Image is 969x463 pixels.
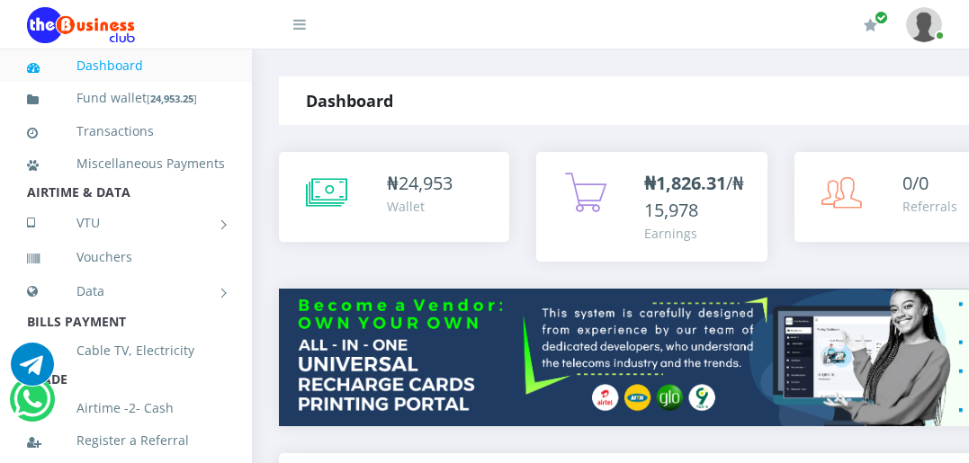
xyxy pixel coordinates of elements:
[147,92,197,105] small: [ ]
[902,171,929,195] span: 0/0
[27,420,225,461] a: Register a Referral
[27,200,225,245] a: VTU
[864,18,877,32] i: Renew/Upgrade Subscription
[306,90,393,111] strong: Dashboard
[399,171,453,195] span: 24,953
[644,224,749,243] div: Earnings
[150,92,193,105] b: 24,953.25
[27,236,225,278] a: Vouchers
[11,356,54,386] a: Chat for support
[875,11,888,24] span: Renew/Upgrade Subscription
[27,111,225,152] a: Transactions
[387,170,453,197] div: ₦
[27,269,225,314] a: Data
[27,7,135,43] img: Logo
[906,7,942,42] img: User
[644,171,744,222] span: /₦15,978
[13,391,50,421] a: Chat for support
[27,387,225,429] a: Airtime -2- Cash
[387,197,453,216] div: Wallet
[536,152,767,262] a: ₦1,826.31/₦15,978 Earnings
[27,143,225,184] a: Miscellaneous Payments
[27,330,225,371] a: Cable TV, Electricity
[644,171,726,195] b: ₦1,826.31
[27,77,225,120] a: Fund wallet[24,953.25]
[902,197,957,216] div: Referrals
[27,45,225,86] a: Dashboard
[279,152,509,242] a: ₦24,953 Wallet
